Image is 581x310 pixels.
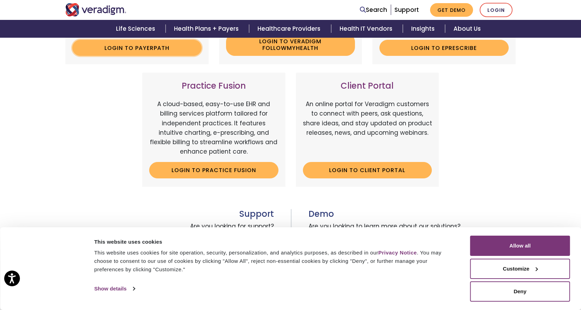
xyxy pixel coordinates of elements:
[108,20,166,38] a: Life Sciences
[430,3,473,17] a: Get Demo
[360,5,387,15] a: Search
[331,20,403,38] a: Health IT Vendors
[303,81,432,91] h3: Client Portal
[379,40,509,56] a: Login to ePrescribe
[65,3,126,16] img: Veradigm logo
[445,20,489,38] a: About Us
[149,99,278,156] p: A cloud-based, easy-to-use EHR and billing services platform tailored for independent practices. ...
[249,20,331,38] a: Healthcare Providers
[149,81,278,91] h3: Practice Fusion
[303,99,432,156] p: An online portal for Veradigm customers to connect with peers, ask questions, share ideas, and st...
[94,283,135,294] a: Show details
[470,259,570,279] button: Customize
[166,20,249,38] a: Health Plans + Payers
[394,6,419,14] a: Support
[308,219,516,263] span: Are you looking to learn more about our solutions? Book time with a Veradigm expert [DATE] to dis...
[65,219,274,253] span: Are you looking for support? Contact a customer success representative for
[226,33,355,56] a: Login to Veradigm FollowMyHealth
[65,209,274,219] h3: Support
[303,162,432,178] a: Login to Client Portal
[72,40,202,56] a: Login to Payerpath
[94,238,455,246] div: This website uses cookies
[403,20,445,38] a: Insights
[308,209,516,219] h3: Demo
[470,236,570,256] button: Allow all
[480,3,513,17] a: Login
[447,260,573,302] iframe: Drift Chat Widget
[378,250,417,256] a: Privacy Notice
[94,249,455,274] div: This website uses cookies for site operation, security, personalization, and analytics purposes, ...
[149,162,278,178] a: Login to Practice Fusion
